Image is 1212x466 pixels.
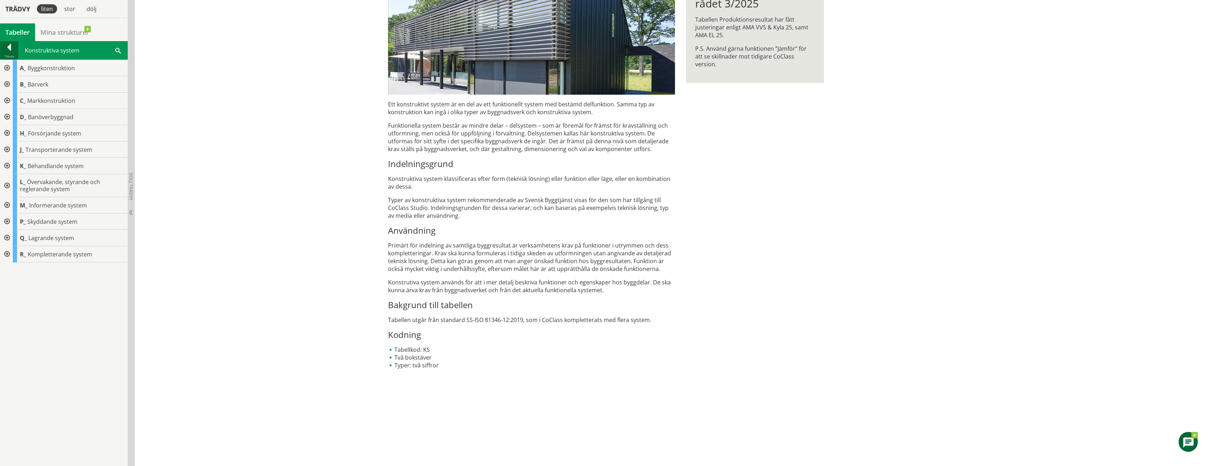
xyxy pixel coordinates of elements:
[20,146,24,154] span: J_
[20,218,26,226] span: P_
[20,178,100,193] span: Övervakande, styrande och reglerande system
[115,46,121,54] span: Sök i tabellen
[28,162,84,170] span: Behandlande system
[37,4,57,13] div: liten
[1,5,34,13] div: Trädvy
[20,201,28,209] span: M_
[695,16,815,39] p: Tabellen Produktionsresultat har fått justeringar enligt AMA VVS & Kyla 25, samt AMA EL 25.
[388,242,675,273] p: Primärt för indelning av samtliga byggresultat är verksamhetens krav på funktioner i ut­rym­men o...
[27,97,75,105] span: Markkonstruktion
[20,234,27,242] span: Q_
[28,81,48,88] span: Bärverk
[28,64,75,72] span: Byggkonstruktion
[20,64,26,72] span: A_
[388,175,675,190] p: Konstruktiva system klassificeras efter form (teknisk lösning) eller funktion eller läge, eller e...
[388,346,675,354] li: Tabellkod: KS
[388,100,675,369] div: Tabellen utgår från standard SS-ISO 81346-12:2019, som i CoClass kompletterats med flera system.
[20,81,26,88] span: B_
[60,4,79,13] div: stor
[20,129,27,137] span: H_
[20,162,26,170] span: K_
[29,201,87,209] span: Informerande system
[388,300,675,310] h3: Bakgrund till tabellen
[388,100,675,116] p: Ett konstruktivt system är en del av ett funktionellt system med bestämd delfunktion. Samma typ a...
[35,23,94,41] a: Mina strukturer
[26,146,92,154] span: Transporterande system
[388,329,675,340] h3: Kodning
[28,234,74,242] span: Lagrande system
[28,129,81,137] span: Försörjande system
[20,113,27,121] span: D_
[18,41,127,59] div: Konstruktiva system
[82,4,101,13] div: dölj
[695,45,815,68] p: P.S. Använd gärna funktionen ”Jämför” för att se skillnader mot tidigare CoClass version.
[388,361,675,369] li: Typer: två siffror
[128,173,134,200] span: Dölj trädvy
[20,97,26,105] span: C_
[20,178,26,186] span: L_
[0,54,18,59] div: Tillbaka
[388,354,675,361] li: Två bokstäver
[28,113,73,121] span: Banöverbyggnad
[28,250,92,258] span: Kompletterande system
[388,122,675,153] p: Funktionella system består av mindre delar – delsystem – som är föremål för främst för krav­ställ...
[20,250,26,258] span: R_
[388,225,675,236] h3: Användning
[388,278,675,294] p: Konstrutiva system används för att i mer detalj beskriva funktioner och egenskaper hos byggdelar....
[27,218,77,226] span: Skyddande system
[388,196,675,220] p: Typer av konstruktiva system rekommenderade av Svensk Byggtjänst visas för den som har tillgång t...
[388,159,675,169] h3: Indelningsgrund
